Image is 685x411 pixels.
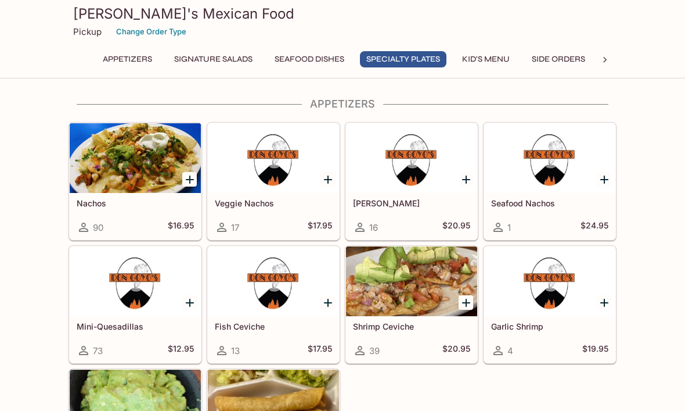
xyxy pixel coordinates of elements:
[360,51,446,67] button: Specialty Plates
[320,295,335,310] button: Add Fish Ceviche
[507,222,511,233] span: 1
[353,321,470,331] h5: Shrimp Ceviche
[69,246,201,363] a: Mini-Quesadillas73$12.95
[346,123,477,193] div: Fajita Nachos
[231,345,240,356] span: 13
[70,123,201,193] div: Nachos
[215,321,332,331] h5: Fish Ceviche
[207,123,340,240] a: Veggie Nachos17$17.95
[111,23,192,41] button: Change Order Type
[73,5,612,23] h3: [PERSON_NAME]'s Mexican Food
[320,172,335,187] button: Add Veggie Nachos
[208,246,339,316] div: Fish Ceviche
[93,222,103,233] span: 90
[345,123,478,240] a: [PERSON_NAME]16$20.95
[168,344,194,358] h5: $12.95
[597,295,611,310] button: Add Garlic Shrimp
[484,246,615,316] div: Garlic Shrimp
[215,198,332,208] h5: Veggie Nachos
[77,321,194,331] h5: Mini-Quesadillas
[442,220,470,234] h5: $20.95
[353,198,470,208] h5: [PERSON_NAME]
[491,198,608,208] h5: Seafood Nachos
[68,98,616,110] h4: Appetizers
[345,246,478,363] a: Shrimp Ceviche39$20.95
[182,295,197,310] button: Add Mini-Quesadillas
[168,51,259,67] button: Signature Salads
[597,172,611,187] button: Add Seafood Nachos
[268,51,351,67] button: Seafood Dishes
[77,198,194,208] h5: Nachos
[459,172,473,187] button: Add Fajita Nachos
[581,220,608,234] h5: $24.95
[231,222,239,233] span: 17
[507,345,513,356] span: 4
[456,51,516,67] button: Kid's Menu
[168,220,194,234] h5: $16.95
[208,123,339,193] div: Veggie Nachos
[207,246,340,363] a: Fish Ceviche13$17.95
[484,123,615,193] div: Seafood Nachos
[442,344,470,358] h5: $20.95
[69,123,201,240] a: Nachos90$16.95
[525,51,592,67] button: Side Orders
[70,246,201,316] div: Mini-Quesadillas
[308,344,332,358] h5: $17.95
[484,123,616,240] a: Seafood Nachos1$24.95
[93,345,103,356] span: 73
[484,246,616,363] a: Garlic Shrimp4$19.95
[96,51,158,67] button: Appetizers
[346,246,477,316] div: Shrimp Ceviche
[308,220,332,234] h5: $17.95
[369,345,380,356] span: 39
[582,344,608,358] h5: $19.95
[73,26,102,37] p: Pickup
[369,222,378,233] span: 16
[459,295,473,310] button: Add Shrimp Ceviche
[491,321,608,331] h5: Garlic Shrimp
[182,172,197,187] button: Add Nachos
